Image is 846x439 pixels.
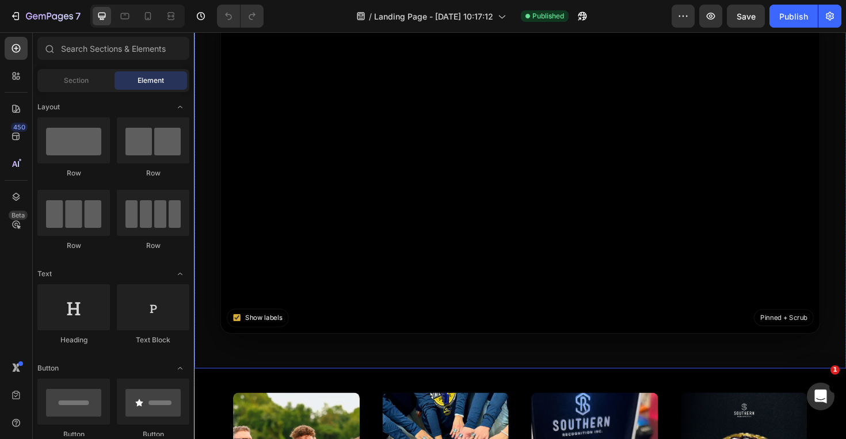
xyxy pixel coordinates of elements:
[37,335,110,345] div: Heading
[37,168,110,178] div: Row
[807,383,834,410] iframe: Intercom live chat
[37,241,110,251] div: Row
[171,359,189,377] span: Toggle open
[593,293,656,311] span: Pinned + Scrub
[37,102,60,112] span: Layout
[737,12,756,21] span: Save
[5,5,86,28] button: 7
[9,211,28,220] div: Beta
[37,37,189,60] input: Search Sections & Elements
[117,241,189,251] div: Row
[117,168,189,178] div: Row
[171,265,189,283] span: Toggle open
[532,11,564,21] span: Published
[64,75,89,86] span: Section
[779,10,808,22] div: Publish
[171,98,189,116] span: Toggle open
[37,363,59,373] span: Button
[75,9,81,23] p: 7
[117,335,189,345] div: Text Block
[369,10,372,22] span: /
[194,32,846,439] iframe: Design area
[217,5,264,28] div: Undo/Redo
[830,365,840,375] span: 1
[374,10,493,22] span: Landing Page - [DATE] 10:17:12
[727,5,765,28] button: Save
[37,269,52,279] span: Text
[138,75,164,86] span: Element
[769,5,818,28] button: Publish
[11,123,28,132] div: 450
